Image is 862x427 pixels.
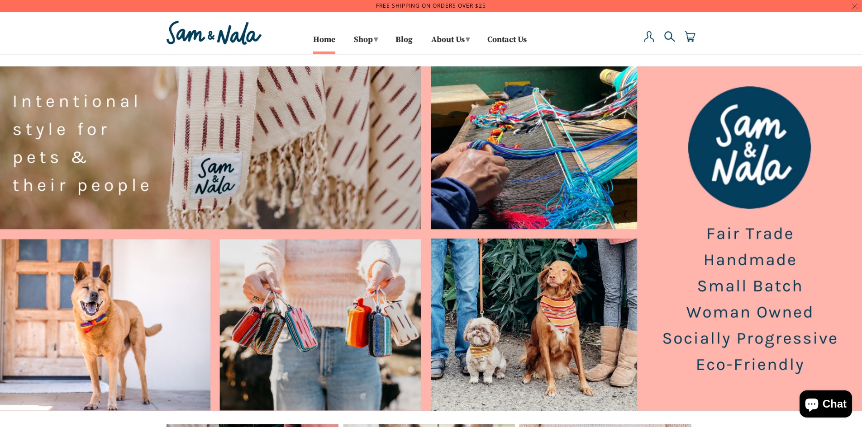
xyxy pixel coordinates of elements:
a: Contact Us [487,37,527,52]
a: Blog [395,37,413,52]
span: ▾ [466,34,470,45]
a: Home [313,37,335,52]
a: Search [664,31,675,52]
span: ▾ [374,34,378,45]
a: About Us▾ [428,32,472,52]
img: Sam & Nala [164,19,264,47]
a: My Account [644,31,655,52]
img: cart-icon [685,31,695,42]
a: Shop▾ [351,32,380,52]
img: user-icon [644,31,655,42]
inbox-online-store-chat: Shopify online store chat [797,390,855,420]
a: Free Shipping on orders over $25 [376,2,486,9]
img: search-icon [664,31,675,42]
